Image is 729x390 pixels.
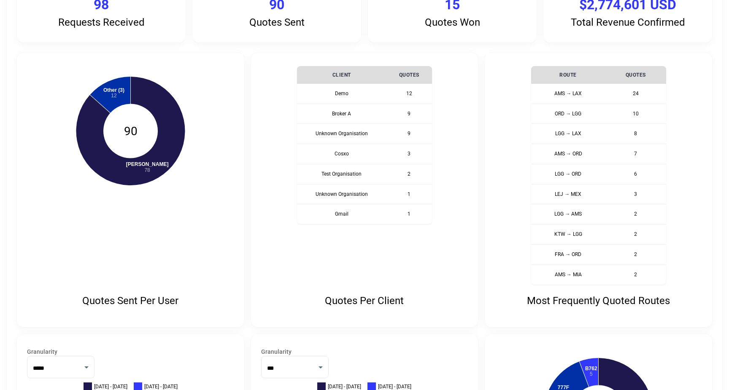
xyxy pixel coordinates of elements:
th: FRA → ORD [531,245,605,265]
span: [DATE] - [DATE] [94,385,127,389]
td: 2 [605,264,666,284]
th: Route [531,66,605,84]
span: [DATE] - [DATE] [144,385,178,389]
table: simple table [297,66,432,224]
p: Most Frequently Quoted Routes [527,295,670,307]
td: 2 [386,164,432,184]
p: Quotes Sent [249,16,305,29]
th: Quotes [386,66,432,84]
th: Test Organisation [297,164,386,184]
th: AMS → LAX [531,84,605,104]
p: Total Revenue Confirmed [571,16,685,29]
td: 3 [605,184,666,204]
span: [DATE] - [DATE] [328,385,361,389]
td: 12 [386,84,432,104]
p: Requests Received [58,16,145,29]
td: 8 [605,124,666,144]
th: Client [297,66,386,84]
td: 10 [605,104,666,124]
th: Cosxo [297,144,386,164]
label: Granularity [261,347,468,356]
th: LEJ → MEX [531,184,605,204]
span: [DATE] - [DATE] [378,385,411,389]
th: KTW → LGG [531,224,605,245]
th: LGG → ORD [531,164,605,184]
tspan: Other (3) [103,87,124,93]
td: 2 [605,204,666,224]
td: 6 [605,164,666,184]
p: Quotes Sent Per User [82,295,178,307]
td: 9 [386,104,432,124]
th: AMS → MIA [531,264,605,284]
tspan: 78 [144,167,150,173]
th: Unknown Organisation [297,184,386,204]
th: LGG → AMS [531,204,605,224]
th: Demo [297,84,386,104]
th: ORD → LGG [531,104,605,124]
tspan: [PERSON_NAME] [126,161,169,167]
tspan: 12 [111,93,117,99]
th: AMS → ORD [531,144,605,164]
td: 24 [605,84,666,104]
p: Quotes Won [425,16,480,29]
th: LGG → LAX [531,124,605,144]
th: Unknown Organisation [297,124,386,144]
text: 90 [124,124,137,138]
tspan: 5 [590,371,593,377]
td: 1 [386,204,432,224]
td: 1 [386,184,432,204]
tspan: B762 [585,366,597,371]
th: Quotes [605,66,666,84]
table: simple table [531,66,666,285]
td: 9 [386,124,432,144]
th: Gmail [297,204,386,224]
td: 3 [386,144,432,164]
label: Granularity [27,347,234,356]
p: Quotes Per Client [325,295,404,307]
td: 7 [605,144,666,164]
td: 2 [605,245,666,265]
th: Broker A [297,104,386,124]
td: 2 [605,224,666,245]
